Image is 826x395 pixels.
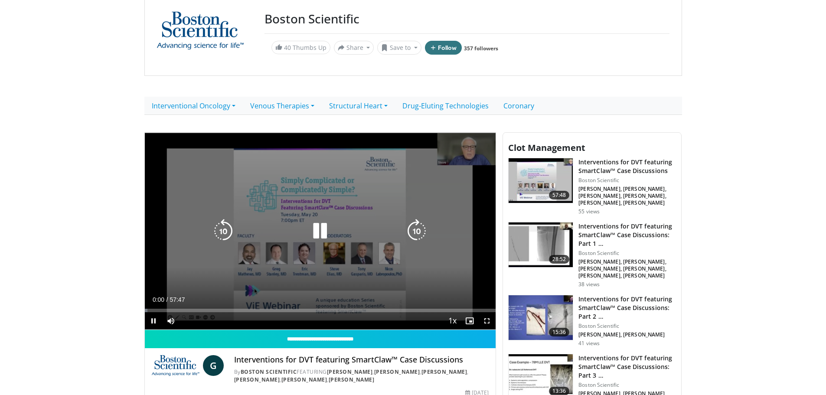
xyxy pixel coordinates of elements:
p: 41 views [578,340,600,347]
p: 55 views [578,208,600,215]
h4: Interventions for DVT featuring SmartClaw™ Case Discussions [234,355,489,365]
p: [PERSON_NAME], [PERSON_NAME], [PERSON_NAME], [PERSON_NAME], [PERSON_NAME], [PERSON_NAME] [578,186,676,206]
p: Boston Scientific [578,250,676,257]
button: Save to [377,41,421,55]
span: Clot Management [508,142,585,153]
h3: Interventions for DVT featuring SmartClaw™ Case Discussions: Part 2 … [578,295,676,321]
h3: Interventions for DVT featuring SmartClaw™ Case Discussions [578,158,676,175]
a: Drug-Eluting Technologies [395,97,496,115]
p: Boston Scientific [578,177,676,184]
a: [PERSON_NAME] [234,376,280,383]
a: G [203,355,224,376]
p: 38 views [578,281,600,288]
div: By FEATURING , , , , , [234,368,489,384]
p: [PERSON_NAME], [PERSON_NAME], [PERSON_NAME], [PERSON_NAME], [PERSON_NAME], [PERSON_NAME] [578,258,676,279]
a: [PERSON_NAME] [329,376,375,383]
button: Fullscreen [478,312,496,330]
a: Interventional Oncology [144,97,243,115]
img: 8e34a565-0f1f-4312-bf6d-12e5c78bba72.150x105_q85_crop-smart_upscale.jpg [509,222,573,268]
span: 28:52 [549,255,570,264]
span: 57:47 [170,296,185,303]
img: f80d5c17-e695-4770-8d66-805e03df8342.150x105_q85_crop-smart_upscale.jpg [509,158,573,203]
a: Structural Heart [322,97,395,115]
a: 28:52 Interventions for DVT featuring SmartClaw™ Case Discussions: Part 1 … Boston Scientific [PE... [508,222,676,288]
button: Follow [425,41,462,55]
h3: Interventions for DVT featuring SmartClaw™ Case Discussions: Part 3 … [578,354,676,380]
div: Progress Bar [145,309,496,312]
p: Boston Scientific [578,323,676,330]
button: Playback Rate [444,312,461,330]
a: 357 followers [464,45,498,52]
a: [PERSON_NAME] [281,376,327,383]
img: c9201aff-c63c-4c30-aa18-61314b7b000e.150x105_q85_crop-smart_upscale.jpg [509,295,573,340]
span: / [167,296,168,303]
a: [PERSON_NAME] [374,368,420,375]
a: Venous Therapies [243,97,322,115]
a: 15:36 Interventions for DVT featuring SmartClaw™ Case Discussions: Part 2 … Boston Scientific [PE... [508,295,676,347]
a: 57:48 Interventions for DVT featuring SmartClaw™ Case Discussions Boston Scientific [PERSON_NAME]... [508,158,676,215]
a: Boston Scientific [241,368,297,375]
a: [PERSON_NAME] [421,368,467,375]
button: Enable picture-in-picture mode [461,312,478,330]
span: 0:00 [153,296,164,303]
span: 57:48 [549,191,570,199]
video-js: Video Player [145,133,496,330]
h3: Interventions for DVT featuring SmartClaw™ Case Discussions: Part 1 … [578,222,676,248]
a: [PERSON_NAME] [327,368,373,375]
p: Boston Scientific [578,382,676,388]
span: 40 [284,43,291,52]
a: 40 Thumbs Up [271,41,330,54]
button: Share [334,41,374,55]
p: [PERSON_NAME], [PERSON_NAME] [578,331,676,338]
img: Boston Scientific [152,355,199,376]
a: Coronary [496,97,542,115]
span: 15:36 [549,328,570,336]
h3: Boston Scientific [264,12,669,26]
button: Pause [145,312,162,330]
button: Mute [162,312,180,330]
